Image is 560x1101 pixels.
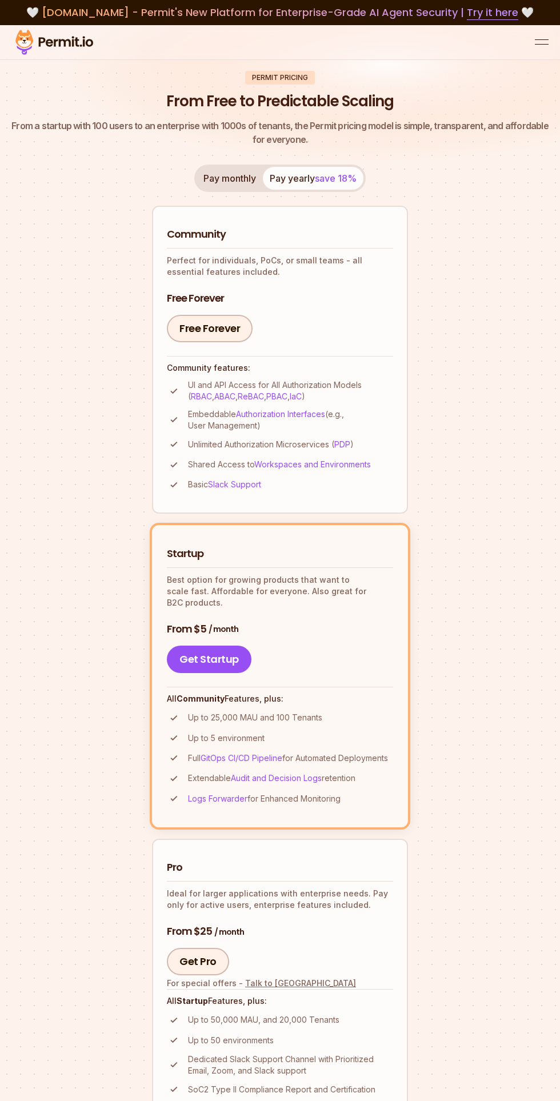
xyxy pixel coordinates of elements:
[167,227,393,242] h2: Community
[177,694,225,703] strong: Community
[188,479,261,490] p: Basic
[188,439,354,450] p: Unlimited Authorization Microservices ( )
[208,479,261,489] a: Slack Support
[167,924,393,939] h3: From $25
[167,547,393,561] h2: Startup
[238,391,264,401] a: ReBAC
[467,5,518,20] a: Try it here
[245,978,356,988] a: Talk to [GEOGRAPHIC_DATA]
[11,119,549,146] p: the Permit pricing model is simple, transparent, and affordable for everyone.
[167,978,356,989] div: For special offers -
[11,120,294,131] span: From a startup with 100 users to an enterprise with 1000s of tenants,
[167,995,393,1007] h4: All Features, plus:
[188,793,341,804] p: for Enhanced Monitoring
[167,315,253,342] a: Free Forever
[191,391,212,401] a: RBAC
[188,794,247,803] a: Logs Forwarder
[214,391,235,401] a: ABAC
[201,753,282,763] a: GitOps CI/CD Pipeline
[535,35,549,49] button: open menu
[188,712,322,723] p: Up to 25,000 MAU and 100 Tenants
[11,5,549,21] div: 🤍 🤍
[197,167,263,190] button: Pay monthly
[209,623,238,635] span: / month
[167,255,393,278] p: Perfect for individuals, PoCs, or small teams - all essential features included.
[188,1014,339,1026] p: Up to 50,000 MAU, and 20,000 Tenants
[188,379,393,402] p: UI and API Access for All Authorization Models ( , , , , )
[188,1054,393,1076] p: Dedicated Slack Support Channel with Prioritized Email, Zoom, and Slack support
[334,439,350,449] a: PDP
[167,622,393,636] h3: From $5
[167,646,251,673] a: Get Startup
[177,996,208,1006] strong: Startup
[254,459,371,469] a: Workspaces and Environments
[188,1084,375,1095] p: SoC2 Type II Compliance Report and Certification
[167,574,393,608] p: Best option for growing products that want to scale fast. Affordable for everyone. Also great for...
[236,409,325,419] a: Authorization Interfaces
[231,773,322,783] a: Audit and Decision Logs
[167,860,393,875] h2: Pro
[11,27,97,57] img: Permit logo
[167,362,393,374] h4: Community features:
[167,948,229,975] a: Get Pro
[188,409,393,431] p: Embeddable (e.g., User Management)
[42,5,518,19] span: [DOMAIN_NAME] - Permit's New Platform for Enterprise-Grade AI Agent Security |
[188,752,388,764] p: Full for Automated Deployments
[166,91,394,112] h1: From Free to Predictable Scaling
[214,926,244,938] span: / month
[266,391,287,401] a: PBAC
[167,693,393,704] h4: All Features, plus:
[167,888,393,911] p: Ideal for larger applications with enterprise needs. Pay only for active users, enterprise featur...
[167,291,393,306] h3: Free Forever
[188,732,265,744] p: Up to 5 environment
[245,71,315,85] div: Permit Pricing
[290,391,302,401] a: IaC
[188,459,371,470] p: Shared Access to
[188,772,355,784] p: Extendable retention
[188,1035,274,1046] p: Up to 50 environments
